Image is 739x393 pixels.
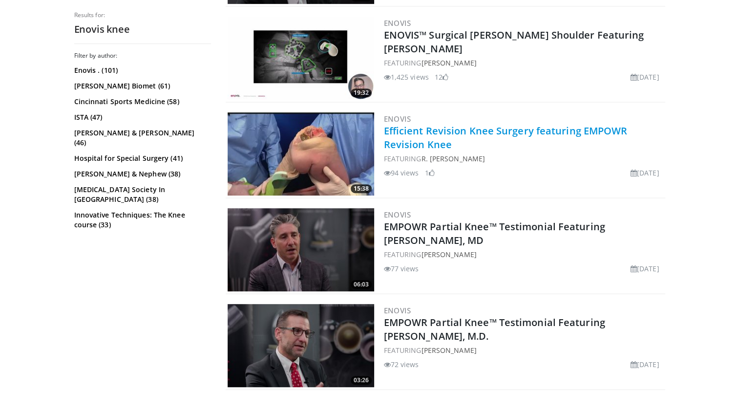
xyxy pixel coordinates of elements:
[384,359,419,370] li: 72 views
[74,23,211,36] h2: Enovis knee
[228,304,374,387] img: 4d6ec3e7-4849-46c8-9113-3733145fecf3.300x170_q85_crop-smart_upscale.jpg
[384,153,663,164] div: FEATURING
[421,250,476,259] a: [PERSON_NAME]
[384,263,419,274] li: 77 views
[631,72,659,82] li: [DATE]
[74,128,209,148] a: [PERSON_NAME] & [PERSON_NAME] (46)
[384,306,411,315] a: Enovis
[435,72,448,82] li: 12
[421,154,485,163] a: R. [PERSON_NAME]
[228,17,374,100] a: 19:32
[228,208,374,291] img: cb5a805a-5036-47ea-9433-f771e12ee86a.300x170_q85_crop-smart_upscale.jpg
[631,168,659,178] li: [DATE]
[351,280,372,289] span: 06:03
[228,112,374,196] img: 2c6dc023-217a-48ee-ae3e-ea951bf834f3.300x170_q85_crop-smart_upscale.jpg
[74,65,209,75] a: Enovis . (101)
[228,208,374,291] a: 06:03
[384,249,663,260] div: FEATURING
[74,52,211,60] h3: Filter by author:
[228,17,374,100] img: 2ad7c594-bc97-4eec-b953-5c16cbfed455.300x170_q85_crop-smart_upscale.jpg
[384,345,663,355] div: FEATURING
[384,316,605,343] a: EMPOWR Partial Knee™ Testimonial Featuring [PERSON_NAME], M.D.
[384,72,429,82] li: 1,425 views
[631,263,659,274] li: [DATE]
[384,58,663,68] div: FEATURING
[384,168,419,178] li: 94 views
[228,112,374,196] a: 15:38
[351,88,372,97] span: 19:32
[384,18,411,28] a: Enovis
[351,376,372,385] span: 03:26
[74,81,209,91] a: [PERSON_NAME] Biomet (61)
[74,112,209,122] a: ISTA (47)
[74,11,211,19] p: Results for:
[228,304,374,387] a: 03:26
[421,58,476,67] a: [PERSON_NAME]
[384,210,411,219] a: Enovis
[384,220,605,247] a: EMPOWR Partial Knee™ Testimonial Featuring [PERSON_NAME], MD
[421,346,476,355] a: [PERSON_NAME]
[74,185,209,204] a: [MEDICAL_DATA] Society In [GEOGRAPHIC_DATA] (38)
[351,184,372,193] span: 15:38
[384,28,644,55] a: ENOVIS™ Surgical [PERSON_NAME] Shoulder Featuring [PERSON_NAME]
[74,169,209,179] a: [PERSON_NAME] & Nephew (38)
[384,114,411,124] a: Enovis
[425,168,435,178] li: 1
[631,359,659,370] li: [DATE]
[74,97,209,107] a: Cincinnati Sports Medicine (58)
[74,153,209,163] a: Hospital for Special Surgery (41)
[74,210,209,230] a: Innovative Techniques: The Knee course (33)
[384,124,628,151] a: Efficient Revision Knee Surgery featuring EMPOWR Revision Knee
